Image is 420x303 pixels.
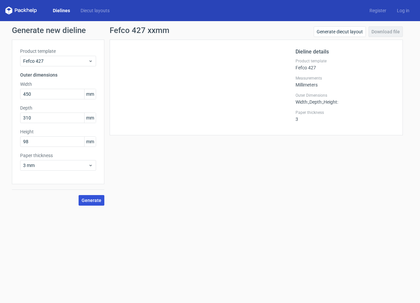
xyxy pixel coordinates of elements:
[296,58,395,70] div: Fefco 427
[82,198,101,203] span: Generate
[12,26,408,34] h1: Generate new dieline
[84,89,96,99] span: mm
[323,99,338,105] span: , Height :
[20,105,96,111] label: Depth
[296,110,395,115] label: Paper thickness
[296,76,395,81] label: Measurements
[296,110,395,122] div: 3
[110,26,169,34] h1: Fefco 427 xxmm
[23,58,88,64] span: Fefco 427
[75,7,115,14] a: Diecut layouts
[84,137,96,147] span: mm
[20,48,96,54] label: Product template
[20,81,96,87] label: Width
[392,7,415,14] a: Log in
[296,93,395,98] label: Outer Dimensions
[308,99,323,105] span: , Depth :
[364,7,392,14] a: Register
[296,58,395,64] label: Product template
[23,162,88,169] span: 3 mm
[48,7,75,14] a: Dielines
[314,26,366,37] a: Generate diecut layout
[20,128,96,135] label: Height
[296,48,395,56] h2: Dieline details
[79,195,104,206] button: Generate
[20,152,96,159] label: Paper thickness
[296,99,308,105] span: Width :
[20,72,96,78] h3: Outer dimensions
[84,113,96,123] span: mm
[296,76,395,87] div: Millimeters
